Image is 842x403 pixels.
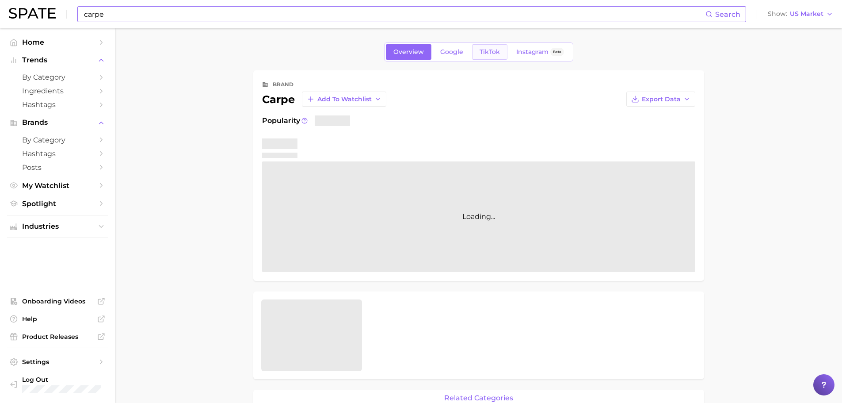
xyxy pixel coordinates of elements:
[7,54,108,67] button: Trends
[7,161,108,174] a: Posts
[22,150,93,158] span: Hashtags
[302,92,386,107] button: Add to Watchlist
[22,223,93,230] span: Industries
[444,394,513,402] span: related categories
[22,100,93,109] span: Hashtags
[22,73,93,81] span: by Category
[273,79,293,90] div: brand
[7,133,108,147] a: by Category
[22,358,93,366] span: Settings
[626,92,695,107] button: Export Data
[790,12,823,16] span: US Market
[7,312,108,326] a: Help
[22,200,93,208] span: Spotlight
[386,44,431,60] a: Overview
[22,87,93,95] span: Ingredients
[472,44,507,60] a: TikTok
[22,333,93,341] span: Product Releases
[516,48,549,56] span: Instagram
[22,136,93,144] span: by Category
[7,70,108,84] a: by Category
[22,181,93,190] span: My Watchlist
[715,10,740,19] span: Search
[393,48,424,56] span: Overview
[22,56,93,64] span: Trends
[22,38,93,46] span: Home
[509,44,571,60] a: InstagramBeta
[7,35,108,49] a: Home
[7,179,108,192] a: My Watchlist
[7,330,108,343] a: Product Releases
[7,295,108,308] a: Onboarding Videos
[9,8,56,19] img: SPATE
[262,115,300,126] span: Popularity
[7,197,108,211] a: Spotlight
[262,92,386,107] div: carpe
[553,48,561,56] span: Beta
[7,84,108,98] a: Ingredients
[262,161,695,272] div: Loading...
[22,297,93,305] span: Onboarding Videos
[7,116,108,129] button: Brands
[22,119,93,127] span: Brands
[480,48,500,56] span: TikTok
[433,44,471,60] a: Google
[317,96,372,103] span: Add to Watchlist
[22,315,93,323] span: Help
[768,12,787,16] span: Show
[7,98,108,111] a: Hashtags
[22,376,101,384] span: Log Out
[7,373,108,396] a: Log out. Currently logged in with e-mail staiger.e@pg.com.
[642,96,681,103] span: Export Data
[7,220,108,233] button: Industries
[440,48,463,56] span: Google
[766,8,835,20] button: ShowUS Market
[7,147,108,161] a: Hashtags
[7,355,108,368] a: Settings
[22,163,93,172] span: Posts
[83,7,705,22] input: Search here for a brand, industry, or ingredient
